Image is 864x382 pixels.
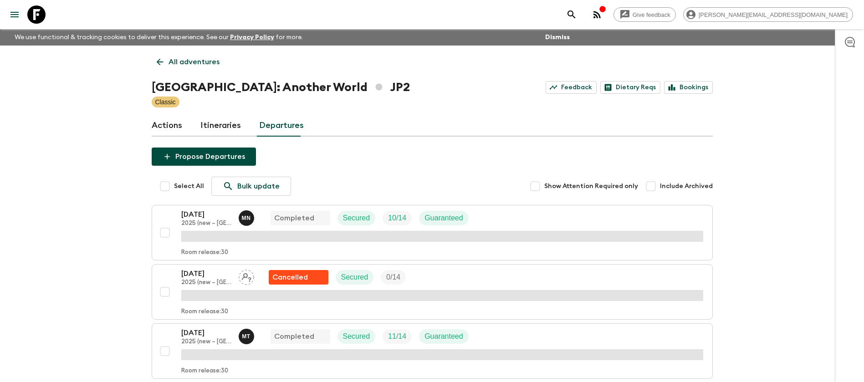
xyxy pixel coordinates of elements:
div: Secured [337,329,376,344]
span: [PERSON_NAME][EMAIL_ADDRESS][DOMAIN_NAME] [694,11,853,18]
p: [DATE] [181,327,231,338]
span: Maho Nagareda [239,213,256,220]
p: Bulk update [237,181,280,192]
button: menu [5,5,24,24]
a: Bulk update [211,177,291,196]
button: [DATE]2025 (new – [GEOGRAPHIC_DATA])Assign pack leaderFlash Pack cancellationSecuredTrip FillRoom... [152,264,713,320]
a: All adventures [152,53,225,71]
a: Actions [152,115,182,137]
div: Trip Fill [381,270,406,285]
span: Select All [174,182,204,191]
a: Departures [259,115,304,137]
p: Completed [274,213,314,224]
p: Secured [343,213,370,224]
a: Itineraries [200,115,241,137]
p: We use functional & tracking cookies to deliver this experience. See our for more. [11,29,307,46]
p: Secured [343,331,370,342]
p: 0 / 14 [386,272,400,283]
div: Trip Fill [383,329,412,344]
a: Dietary Reqs [600,81,660,94]
div: [PERSON_NAME][EMAIL_ADDRESS][DOMAIN_NAME] [683,7,853,22]
button: Dismiss [543,31,572,44]
p: Classic [155,97,176,107]
p: 10 / 14 [388,213,406,224]
p: Room release: 30 [181,249,228,256]
p: Completed [274,331,314,342]
button: Propose Departures [152,148,256,166]
span: Assign pack leader [239,272,254,280]
span: Show Attention Required only [544,182,638,191]
button: search adventures [562,5,581,24]
h1: [GEOGRAPHIC_DATA]: Another World JP2 [152,78,410,97]
span: Include Archived [660,182,713,191]
p: 2025 (new – [GEOGRAPHIC_DATA]) [181,279,231,286]
p: Room release: 30 [181,308,228,316]
button: [DATE]2025 (new – [GEOGRAPHIC_DATA])Mariko Takehana CompletedSecuredTrip FillGuaranteedRoom relea... [152,323,713,379]
span: Give feedback [628,11,675,18]
button: [DATE]2025 (new – [GEOGRAPHIC_DATA])Maho NagaredaCompletedSecuredTrip FillGuaranteedRoom release:30 [152,205,713,260]
div: Flash Pack cancellation [269,270,328,285]
p: Cancelled [272,272,308,283]
div: Secured [337,211,376,225]
a: Give feedback [613,7,676,22]
p: Guaranteed [424,213,463,224]
p: 11 / 14 [388,331,406,342]
p: Room release: 30 [181,367,228,375]
a: Privacy Policy [230,34,274,41]
div: Trip Fill [383,211,412,225]
p: All adventures [169,56,220,67]
a: Feedback [546,81,597,94]
p: 2025 (new – [GEOGRAPHIC_DATA]) [181,220,231,227]
div: Secured [336,270,374,285]
p: 2025 (new – [GEOGRAPHIC_DATA]) [181,338,231,346]
p: Guaranteed [424,331,463,342]
p: [DATE] [181,209,231,220]
a: Bookings [664,81,713,94]
span: Mariko Takehana [239,331,256,339]
p: [DATE] [181,268,231,279]
p: Secured [341,272,368,283]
